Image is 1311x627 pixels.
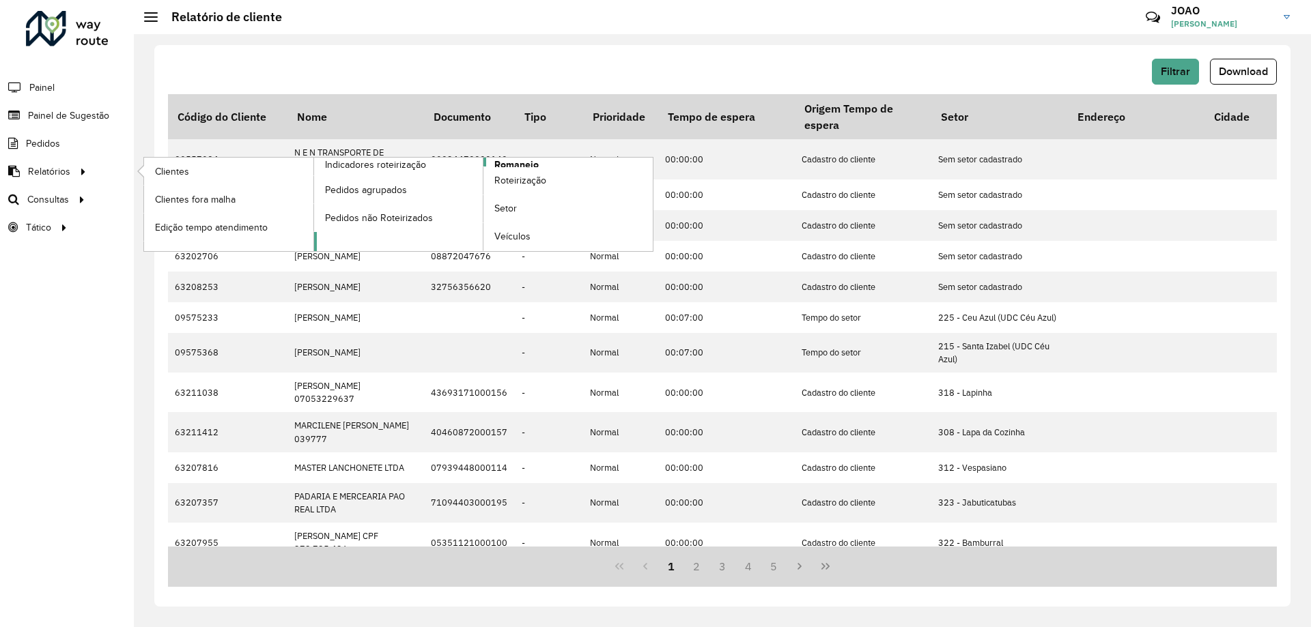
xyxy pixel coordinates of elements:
[658,210,795,241] td: 00:00:00
[168,412,287,452] td: 63211412
[931,179,1068,210] td: Sem setor cadastrado
[26,136,60,151] span: Pedidos
[424,94,515,139] th: Documento
[28,164,70,179] span: Relatórios
[683,553,709,579] button: 2
[168,94,287,139] th: Código do Cliente
[155,220,268,235] span: Edição tempo atendimento
[658,523,795,562] td: 00:00:00
[795,241,931,272] td: Cadastro do cliente
[287,373,424,412] td: [PERSON_NAME] 07053229637
[515,302,583,333] td: -
[583,483,658,523] td: Normal
[287,333,424,373] td: [PERSON_NAME]
[1219,65,1268,77] span: Download
[658,373,795,412] td: 00:00:00
[1171,4,1273,17] h3: JOAO
[168,333,287,373] td: 09575368
[287,412,424,452] td: MARCILENE [PERSON_NAME] 039777
[515,523,583,562] td: -
[795,94,931,139] th: Origem Tempo de espera
[1210,59,1277,85] button: Download
[168,302,287,333] td: 09575233
[658,272,795,302] td: 00:00:00
[583,139,658,179] td: Normal
[931,139,1068,179] td: Sem setor cadastrado
[795,523,931,562] td: Cadastro do cliente
[29,81,55,95] span: Painel
[28,108,109,123] span: Painel de Sugestão
[795,179,931,210] td: Cadastro do cliente
[795,483,931,523] td: Cadastro do cliente
[795,412,931,452] td: Cadastro do cliente
[761,553,787,579] button: 5
[515,412,583,452] td: -
[144,158,483,251] a: Indicadores roteirização
[1068,94,1204,139] th: Endereço
[1161,65,1190,77] span: Filtrar
[168,483,287,523] td: 63207357
[583,333,658,373] td: Normal
[795,452,931,483] td: Cadastro do cliente
[494,158,539,172] span: Romaneio
[1171,18,1273,30] span: [PERSON_NAME]
[658,179,795,210] td: 00:00:00
[424,139,515,179] td: 09034470000140
[314,158,653,251] a: Romaneio
[155,164,189,179] span: Clientes
[931,241,1068,272] td: Sem setor cadastrado
[583,241,658,272] td: Normal
[931,452,1068,483] td: 312 - Vespasiano
[658,452,795,483] td: 00:00:00
[144,214,313,241] a: Edição tempo atendimento
[583,452,658,483] td: Normal
[515,139,583,179] td: -
[795,373,931,412] td: Cadastro do cliente
[168,523,287,562] td: 63207955
[583,373,658,412] td: Normal
[795,302,931,333] td: Tempo do setor
[709,553,735,579] button: 3
[168,241,287,272] td: 63202706
[424,272,515,302] td: 32756356620
[494,229,531,244] span: Veículos
[287,302,424,333] td: [PERSON_NAME]
[144,158,313,185] a: Clientes
[314,204,483,231] a: Pedidos não Roteirizados
[158,10,282,25] h2: Relatório de cliente
[287,139,424,179] td: N E N TRANSPORTE DE ANIMAIS E MATERIAI
[515,272,583,302] td: -
[583,523,658,562] td: Normal
[931,272,1068,302] td: Sem setor cadastrado
[287,272,424,302] td: [PERSON_NAME]
[27,192,69,207] span: Consultas
[494,173,546,188] span: Roteirização
[931,523,1068,562] td: 322 - Bamburral
[787,553,813,579] button: Next Page
[1138,3,1168,32] a: Contato Rápido
[658,333,795,373] td: 00:07:00
[483,223,653,250] a: Veículos
[658,412,795,452] td: 00:00:00
[424,523,515,562] td: 05351121000100
[583,302,658,333] td: Normal
[658,139,795,179] td: 00:00:00
[26,220,51,235] span: Tático
[168,139,287,179] td: 09557984
[583,94,658,139] th: Prioridade
[658,241,795,272] td: 00:00:00
[314,176,483,203] a: Pedidos agrupados
[931,483,1068,523] td: 323 - Jabuticatubas
[168,373,287,412] td: 63211038
[658,553,684,579] button: 1
[168,452,287,483] td: 63207816
[483,195,653,222] a: Setor
[515,373,583,412] td: -
[795,210,931,241] td: Cadastro do cliente
[515,333,583,373] td: -
[735,553,761,579] button: 4
[424,483,515,523] td: 71094403000195
[168,272,287,302] td: 63208253
[931,412,1068,452] td: 308 - Lapa da Cozinha
[424,452,515,483] td: 07939448000114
